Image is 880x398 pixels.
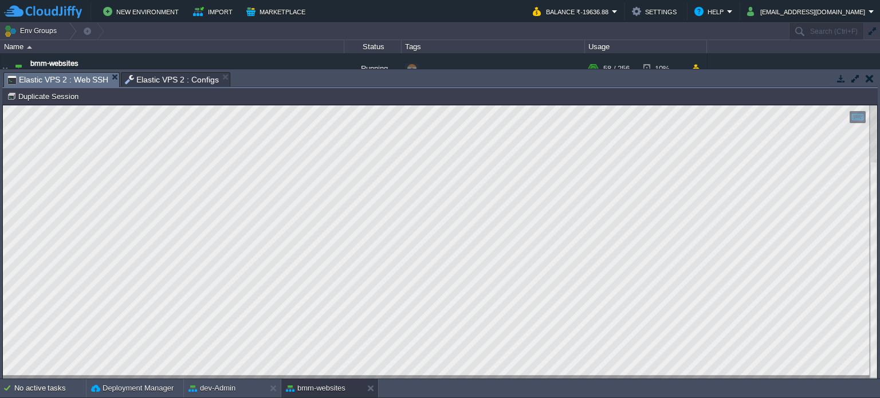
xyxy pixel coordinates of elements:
div: Running [344,53,402,84]
button: Env Groups [4,23,61,39]
div: Usage [586,40,706,53]
span: Elastic VPS 2 : Web SSH [7,73,108,87]
img: AMDAwAAAACH5BAEAAAAALAAAAAABAAEAAAICRAEAOw== [10,53,26,84]
span: Elastic VPS 2 : Configs [125,73,219,86]
button: New Environment [103,5,182,18]
button: Marketplace [246,5,309,18]
button: dev-Admin [188,383,235,394]
button: Balance ₹-19636.88 [533,5,612,18]
div: 58 / 256 [603,53,630,84]
button: bmm-websites [286,383,345,394]
div: 10% [643,53,681,84]
a: bmm-websites [30,58,78,69]
button: Deployment Manager [91,383,174,394]
button: Import [193,5,236,18]
div: Tags [402,40,584,53]
button: Duplicate Session [7,91,82,101]
img: AMDAwAAAACH5BAEAAAAALAAAAAABAAEAAAICRAEAOw== [27,46,32,49]
button: Settings [632,5,680,18]
div: Status [345,40,401,53]
img: CloudJiffy [4,5,82,19]
img: AMDAwAAAACH5BAEAAAAALAAAAAABAAEAAAICRAEAOw== [1,53,10,84]
button: [EMAIL_ADDRESS][DOMAIN_NAME] [747,5,869,18]
button: Help [694,5,727,18]
div: No active tasks [14,379,86,397]
div: Name [1,40,344,53]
